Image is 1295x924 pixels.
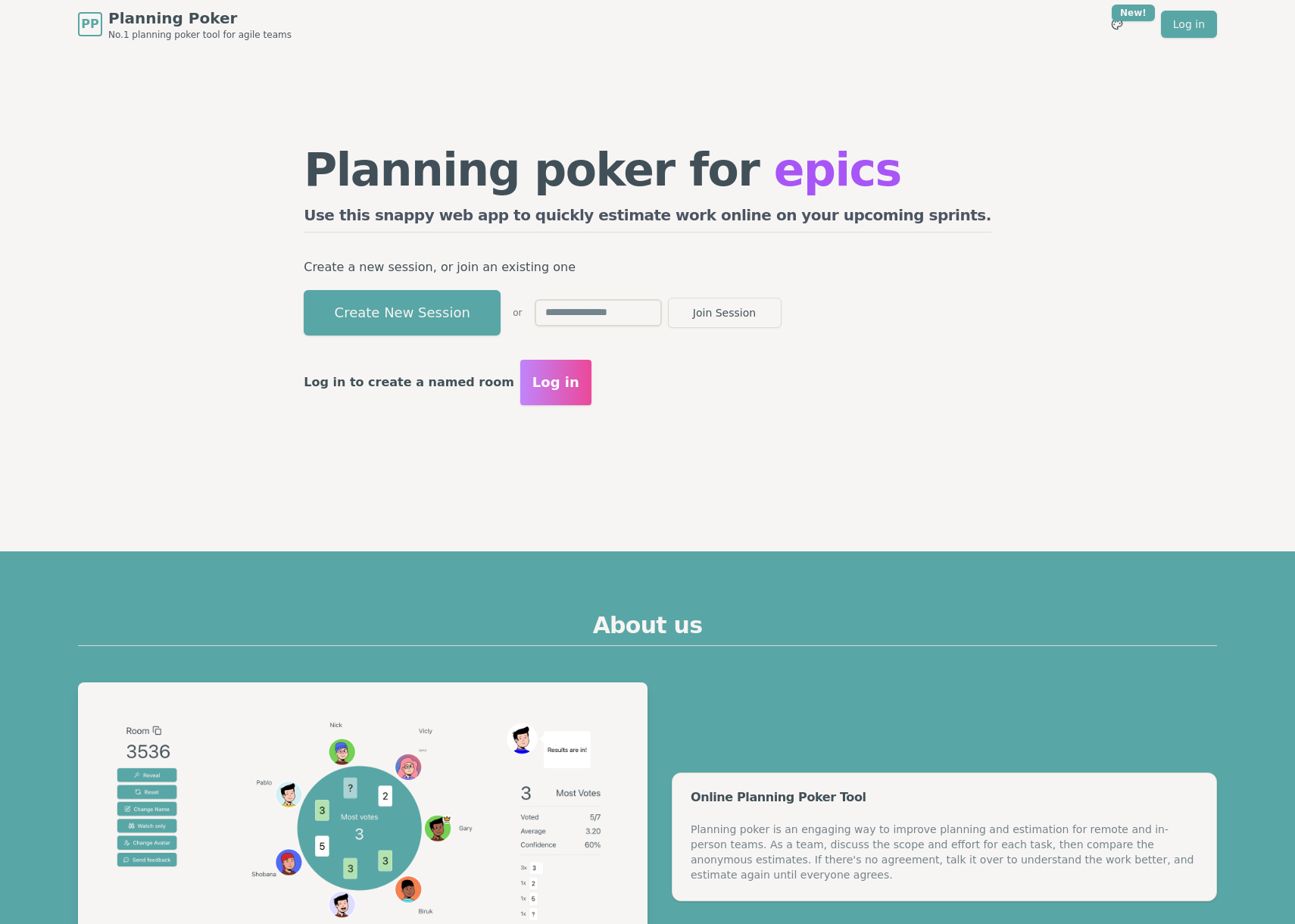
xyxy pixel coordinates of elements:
[78,8,292,41] a: PPPlanning PokerNo.1 planning poker tool for agile teams
[304,257,991,278] p: Create a new session, or join an existing one
[1103,11,1131,38] button: New!
[304,204,991,233] h2: Use this snappy web app to quickly estimate work online on your upcoming sprints.
[513,307,522,319] span: or
[691,791,1198,804] div: Online Planning Poker Tool
[108,8,292,29] span: Planning Poker
[108,29,292,41] span: No.1 planning poker tool for agile teams
[520,360,591,405] button: Log in
[78,612,1217,646] h2: About us
[1161,11,1217,38] a: Log in
[691,822,1198,882] div: Planning poker is an engaging way to improve planning and estimation for remote and in-person tea...
[304,372,514,393] p: Log in to create a named room
[1112,5,1155,21] div: New!
[668,298,782,328] button: Join Session
[304,147,991,192] h1: Planning poker for
[532,372,579,393] span: Log in
[304,290,501,336] button: Create New Session
[81,15,98,33] span: PP
[774,143,901,196] span: epics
